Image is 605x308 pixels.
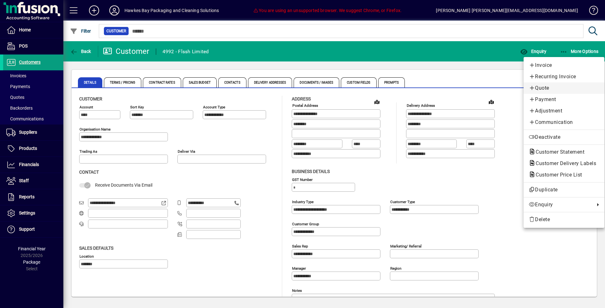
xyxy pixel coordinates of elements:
[529,119,599,126] span: Communication
[529,172,585,178] span: Customer Price List
[529,73,599,80] span: Recurring Invoice
[529,186,599,194] span: Duplicate
[529,84,599,92] span: Quote
[529,96,599,103] span: Payment
[524,132,604,143] button: Deactivate customer
[529,201,592,209] span: Enquiry
[529,133,599,141] span: Deactivate
[529,149,588,155] span: Customer Statement
[529,216,599,223] span: Delete
[529,107,599,115] span: Adjustment
[529,61,599,69] span: Invoice
[529,160,599,166] span: Customer Delivery Labels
